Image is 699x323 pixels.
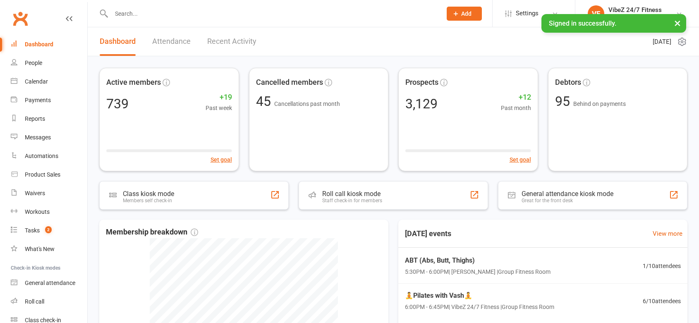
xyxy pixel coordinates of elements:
[106,226,198,238] span: Membership breakdown
[643,261,681,270] span: 1 / 10 attendees
[11,35,87,54] a: Dashboard
[447,7,482,21] button: Add
[405,303,554,312] span: 6:00PM - 6:45PM | VibeZ 24/7 Fitness | Group Fitness Room
[549,19,616,27] span: Signed in successfully.
[522,190,613,198] div: General attendance kiosk mode
[11,110,87,128] a: Reports
[25,190,45,196] div: Waivers
[11,274,87,292] a: General attendance kiosk mode
[11,203,87,221] a: Workouts
[555,93,573,109] span: 95
[461,10,472,17] span: Add
[10,8,31,29] a: Clubworx
[405,97,438,110] div: 3,129
[25,227,40,234] div: Tasks
[45,226,52,233] span: 2
[123,198,174,203] div: Members self check-in
[608,14,662,21] div: VibeZ 24/7 Fitness
[256,93,274,109] span: 45
[25,97,51,103] div: Payments
[25,115,45,122] div: Reports
[25,41,53,48] div: Dashboard
[25,208,50,215] div: Workouts
[405,290,554,301] span: 🧘Pilates with Vash🧘
[106,97,129,110] div: 739
[25,246,55,252] div: What's New
[11,54,87,72] a: People
[207,27,256,56] a: Recent Activity
[152,27,191,56] a: Attendance
[123,190,174,198] div: Class kiosk mode
[11,184,87,203] a: Waivers
[405,77,438,89] span: Prospects
[608,6,662,14] div: VibeZ 24/7 Fitness
[510,155,531,164] button: Set goal
[256,77,323,89] span: Cancelled members
[501,103,531,112] span: Past month
[516,4,539,23] span: Settings
[11,72,87,91] a: Calendar
[25,153,58,159] div: Automations
[206,103,232,112] span: Past week
[653,229,682,239] a: View more
[25,171,60,178] div: Product Sales
[322,198,382,203] div: Staff check-in for members
[11,292,87,311] a: Roll call
[670,14,685,32] button: ×
[522,198,613,203] div: Great for the front desk
[322,190,382,198] div: Roll call kiosk mode
[25,60,42,66] div: People
[11,91,87,110] a: Payments
[643,297,681,306] span: 6 / 10 attendees
[398,226,458,241] h3: [DATE] events
[405,255,551,266] span: ABT (Abs, Butt, Thighs)
[11,165,87,184] a: Product Sales
[11,221,87,240] a: Tasks 2
[588,5,604,22] div: VF
[274,100,340,107] span: Cancellations past month
[501,91,531,103] span: +12
[206,91,232,103] span: +19
[25,298,44,305] div: Roll call
[11,147,87,165] a: Automations
[573,100,626,107] span: Behind on payments
[25,134,51,141] div: Messages
[11,128,87,147] a: Messages
[555,77,581,89] span: Debtors
[100,27,136,56] a: Dashboard
[211,155,232,164] button: Set goal
[106,77,161,89] span: Active members
[25,78,48,85] div: Calendar
[11,240,87,258] a: What's New
[405,268,551,277] span: 5:30PM - 6:00PM | [PERSON_NAME] | Group Fitness Room
[25,280,75,286] div: General attendance
[653,37,671,47] span: [DATE]
[109,8,436,19] input: Search...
